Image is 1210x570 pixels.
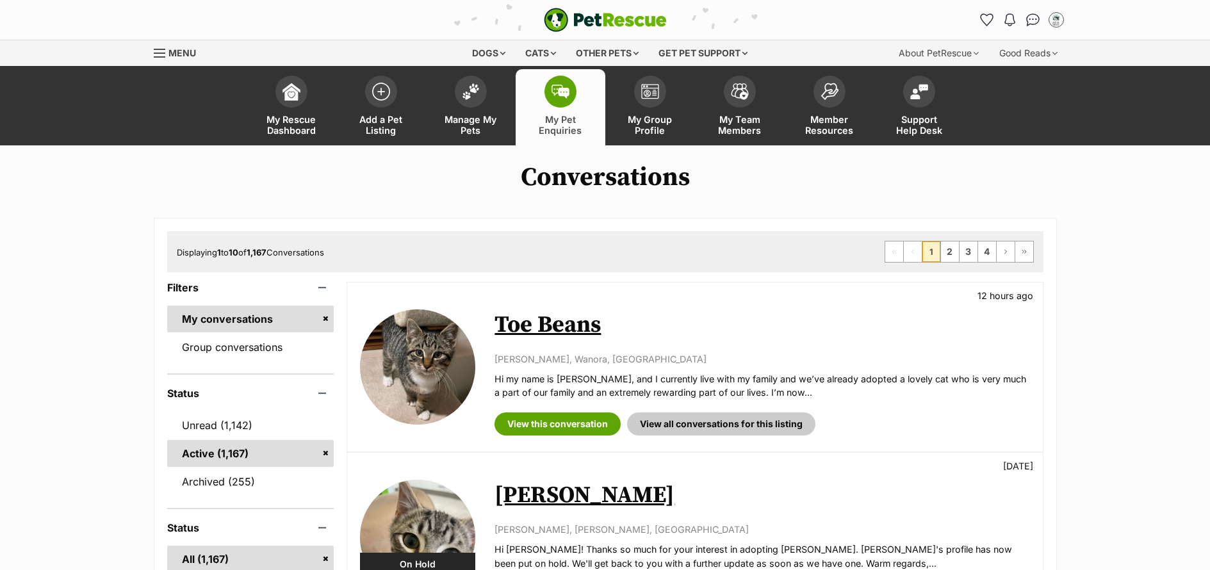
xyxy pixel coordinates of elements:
button: My account [1046,10,1067,30]
a: My Team Members [695,69,785,145]
img: manage-my-pets-icon-02211641906a0b7f246fdf0571729dbe1e7629f14944591b6c1af311fb30b64b.svg [462,83,480,100]
a: Add a Pet Listing [336,69,426,145]
div: Good Reads [990,40,1067,66]
a: My Group Profile [605,69,695,145]
button: Notifications [1000,10,1020,30]
a: My Pet Enquiries [516,69,605,145]
strong: 10 [229,247,238,257]
a: Manage My Pets [426,69,516,145]
a: Archived (255) [167,468,334,495]
header: Status [167,387,334,399]
div: Other pets [567,40,648,66]
img: team-members-icon-5396bd8760b3fe7c0b43da4ab00e1e3bb1a5d9ba89233759b79545d2d3fc5d0d.svg [731,83,749,100]
a: Support Help Desk [874,69,964,145]
p: Hi my name is [PERSON_NAME], and I currently live with my family and we’ve already adopted a love... [495,372,1029,400]
span: Manage My Pets [442,114,500,136]
a: Favourites [977,10,997,30]
strong: 1 [217,247,221,257]
p: [PERSON_NAME], [PERSON_NAME], [GEOGRAPHIC_DATA] [495,523,1029,536]
header: Filters [167,282,334,293]
img: member-resources-icon-8e73f808a243e03378d46382f2149f9095a855e16c252ad45f914b54edf8863c.svg [821,83,838,100]
img: help-desk-icon-fdf02630f3aa405de69fd3d07c3f3aa587a6932b1a1747fa1d2bba05be0121f9.svg [910,84,928,99]
a: View all conversations for this listing [627,412,815,436]
img: pet-enquiries-icon-7e3ad2cf08bfb03b45e93fb7055b45f3efa6380592205ae92323e6603595dc1f.svg [552,85,569,99]
p: Hi [PERSON_NAME]! Thanks so much for your interest in adopting [PERSON_NAME]. [PERSON_NAME]'s pro... [495,542,1029,570]
div: Dogs [463,40,514,66]
span: Add a Pet Listing [352,114,410,136]
p: [PERSON_NAME], Wanora, [GEOGRAPHIC_DATA] [495,352,1029,366]
img: add-pet-listing-icon-0afa8454b4691262ce3f59096e99ab1cd57d4a30225e0717b998d2c9b9846f56.svg [372,83,390,101]
a: Unread (1,142) [167,412,334,439]
header: Status [167,522,334,533]
span: My Group Profile [621,114,679,136]
span: Member Resources [801,114,858,136]
p: [DATE] [1003,459,1033,473]
div: About PetRescue [890,40,988,66]
span: Support Help Desk [890,114,948,136]
a: Group conversations [167,334,334,361]
nav: Pagination [885,241,1034,263]
span: My Pet Enquiries [532,114,589,136]
a: Member Resources [785,69,874,145]
div: Cats [516,40,565,66]
a: View this conversation [495,412,621,436]
span: My Team Members [711,114,769,136]
img: Toe Beans [360,309,475,425]
img: notifications-46538b983faf8c2785f20acdc204bb7945ddae34d4c08c2a6579f10ce5e182be.svg [1004,13,1015,26]
span: My Rescue Dashboard [263,114,320,136]
a: My conversations [167,305,334,332]
a: PetRescue [544,8,667,32]
a: Page 4 [978,241,996,262]
img: dashboard-icon-eb2f2d2d3e046f16d808141f083e7271f6b2e854fb5c12c21221c1fb7104beca.svg [282,83,300,101]
a: Page 3 [960,241,977,262]
span: First page [885,241,903,262]
img: Belle Vie Animal Rescue profile pic [1050,13,1063,26]
a: Active (1,167) [167,440,334,467]
a: My Rescue Dashboard [247,69,336,145]
span: Previous page [904,241,922,262]
span: Page 1 [922,241,940,262]
span: Displaying to of Conversations [177,247,324,257]
img: chat-41dd97257d64d25036548639549fe6c8038ab92f7586957e7f3b1b290dea8141.svg [1026,13,1040,26]
a: [PERSON_NAME] [495,481,674,510]
span: Menu [168,47,196,58]
a: Toe Beans [495,311,601,339]
a: Last page [1015,241,1033,262]
p: 12 hours ago [977,289,1033,302]
a: Page 2 [941,241,959,262]
a: Conversations [1023,10,1043,30]
strong: 1,167 [247,247,266,257]
img: logo-e224e6f780fb5917bec1dbf3a21bbac754714ae5b6737aabdf751b685950b380.svg [544,8,667,32]
div: Get pet support [650,40,756,66]
a: Next page [997,241,1015,262]
img: group-profile-icon-3fa3cf56718a62981997c0bc7e787c4b2cf8bcc04b72c1350f741eb67cf2f40e.svg [641,84,659,99]
a: Menu [154,40,205,63]
ul: Account quick links [977,10,1067,30]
